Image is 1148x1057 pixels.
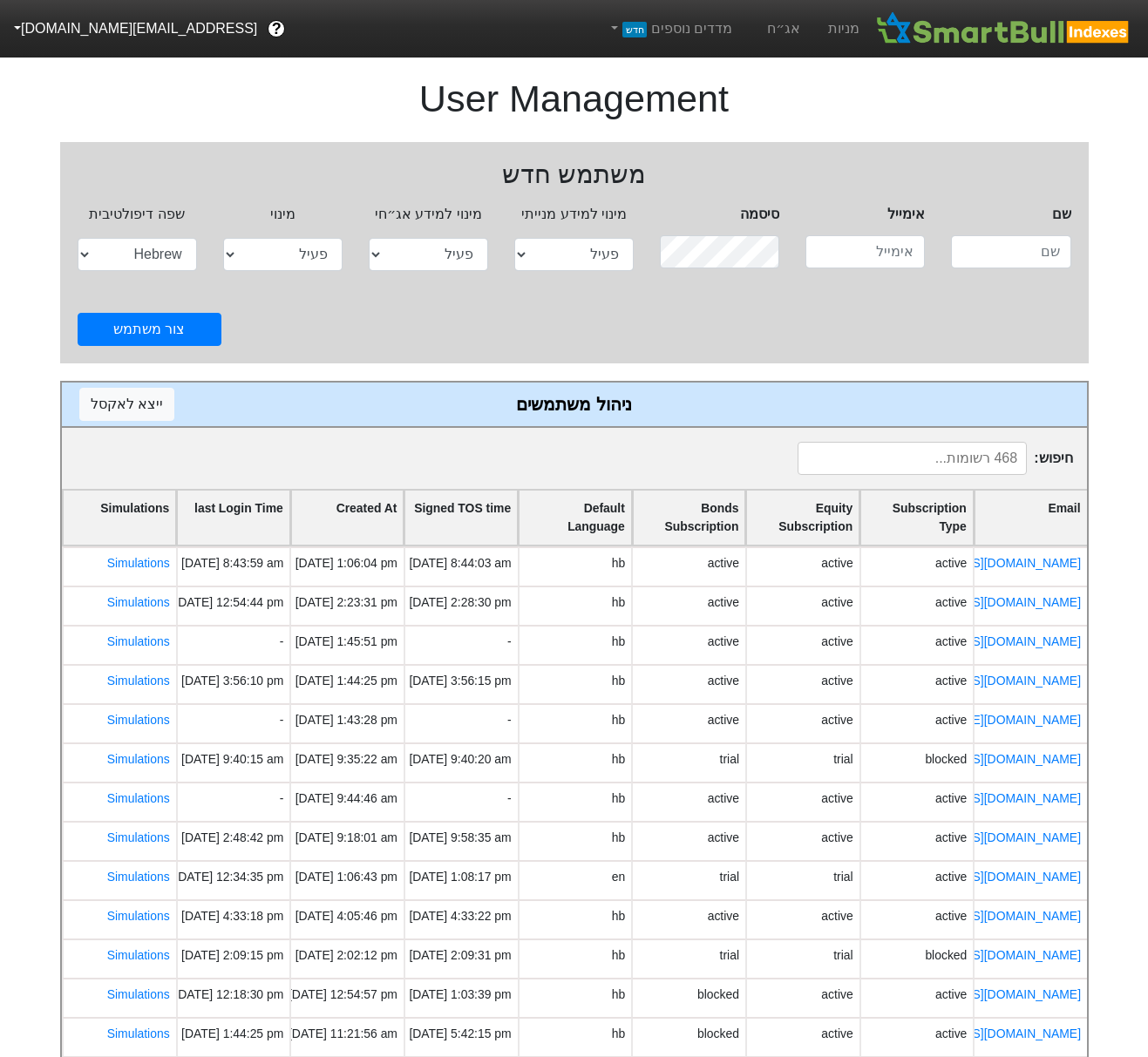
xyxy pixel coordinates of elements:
div: [DATE] 9:40:20 am [409,750,511,769]
button: ייצא לאקסל [79,388,174,421]
div: hb [611,711,624,729]
div: active [821,907,853,925]
div: [DATE] 9:58:35 am [409,829,511,847]
div: [DATE] 8:43:59 am [181,554,283,573]
h2: משתמש חדש [78,159,1071,190]
div: [DATE] 4:05:46 pm [295,907,397,925]
div: [DATE] 2:28:30 pm [409,593,511,612]
div: active [935,829,967,847]
div: Toggle SortBy [404,491,517,545]
a: [EMAIL_ADDRESS][DOMAIN_NAME] [875,909,1081,923]
div: active [821,711,853,729]
div: [DATE] 1:03:39 pm [409,986,511,1004]
label: שפה דיפולטיבית [89,204,184,225]
div: hb [611,907,624,925]
div: active [707,554,738,573]
a: Simulations [106,634,169,648]
a: Simulations [106,948,169,962]
div: [DATE] 2:09:15 pm [181,946,283,965]
a: [EMAIL_ADDRESS][DOMAIN_NAME] [875,1027,1081,1040]
div: active [935,907,967,925]
div: active [707,711,738,729]
div: [DATE] 12:34:35 pm [174,868,283,886]
div: hb [611,986,624,1004]
a: Simulations [106,909,169,923]
input: אימייל [805,235,925,268]
div: trial [719,750,738,769]
div: hb [611,1025,624,1043]
a: Simulations [106,713,169,727]
div: [DATE] 9:35:22 am [295,750,397,769]
div: [DATE] 5:42:15 pm [409,1025,511,1043]
div: trial [833,750,853,769]
div: hb [611,946,624,965]
a: [EMAIL_ADDRESS][DOMAIN_NAME] [875,791,1081,805]
div: [DATE] 1:44:25 pm [181,1025,283,1043]
div: [DATE] 1:08:17 pm [409,868,511,886]
div: active [707,829,738,847]
div: Toggle SortBy [177,491,289,545]
button: צור משתמש [78,313,221,346]
div: active [935,672,967,690]
div: active [821,633,853,651]
div: hb [611,593,624,612]
div: active [707,593,738,612]
div: [DATE] 2:48:42 pm [181,829,283,847]
div: active [707,907,738,925]
a: מדדים נוספיםחדש [601,11,739,46]
div: Toggle SortBy [633,491,745,545]
a: Simulations [106,674,169,688]
div: blocked [697,1025,739,1043]
div: - [175,703,289,742]
h1: User Management [60,61,1089,121]
div: hb [611,750,624,769]
div: [DATE] 11:21:56 am [289,1025,397,1043]
a: Simulations [106,987,169,1001]
div: [DATE] 1:44:25 pm [295,672,397,690]
label: סיסמה [740,204,779,225]
div: blocked [925,946,967,965]
span: חדש [622,22,646,37]
a: [EMAIL_ADDRESS][DOMAIN_NAME] [875,674,1081,688]
div: active [821,986,853,1004]
div: active [935,593,967,612]
span: ? [272,17,282,41]
div: active [707,789,738,808]
a: [EMAIL_ADDRESS][DOMAIN_NAME] [875,595,1081,609]
div: [DATE] 8:44:03 am [409,554,511,573]
div: hb [611,633,624,651]
div: active [707,633,738,651]
div: [DATE] 1:06:04 pm [295,554,397,573]
label: מינוי למידע אג״חי [375,204,482,225]
a: [EMAIL_ADDRESS][DOMAIN_NAME] [875,830,1081,844]
div: Toggle SortBy [291,491,404,545]
label: מינוי למידע מנייתי [521,204,627,225]
div: [DATE] 4:33:22 pm [409,907,511,925]
div: active [935,789,967,808]
div: [DATE] 2:09:31 pm [409,946,511,965]
div: - [403,625,517,664]
div: Toggle SortBy [746,491,859,545]
a: Simulations [106,870,169,884]
div: active [935,986,967,1004]
div: active [821,1025,853,1043]
a: [PERSON_NAME][EMAIL_ADDRESS][DOMAIN_NAME] [775,987,1080,1001]
div: active [935,868,967,886]
div: ניהול משתמשים [79,391,1070,417]
input: 468 רשומות... [798,442,1027,475]
div: [DATE] 4:33:18 pm [181,907,283,925]
a: [EMAIL_ADDRESS][DOMAIN_NAME] [875,948,1081,962]
div: hb [611,829,624,847]
div: - [403,782,517,821]
a: Simulations [106,791,169,805]
div: Toggle SortBy [519,491,631,545]
div: [DATE] 1:43:28 pm [295,711,397,729]
div: [DATE] 9:44:46 am [295,789,397,808]
div: hb [611,554,624,573]
div: [DATE] 1:06:43 pm [295,868,397,886]
div: active [821,554,853,573]
a: [EMAIL_ADDRESS][DOMAIN_NAME] [875,870,1081,884]
a: Simulations [106,556,169,570]
div: - [175,782,289,821]
div: [DATE] 2:23:31 pm [295,593,397,612]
